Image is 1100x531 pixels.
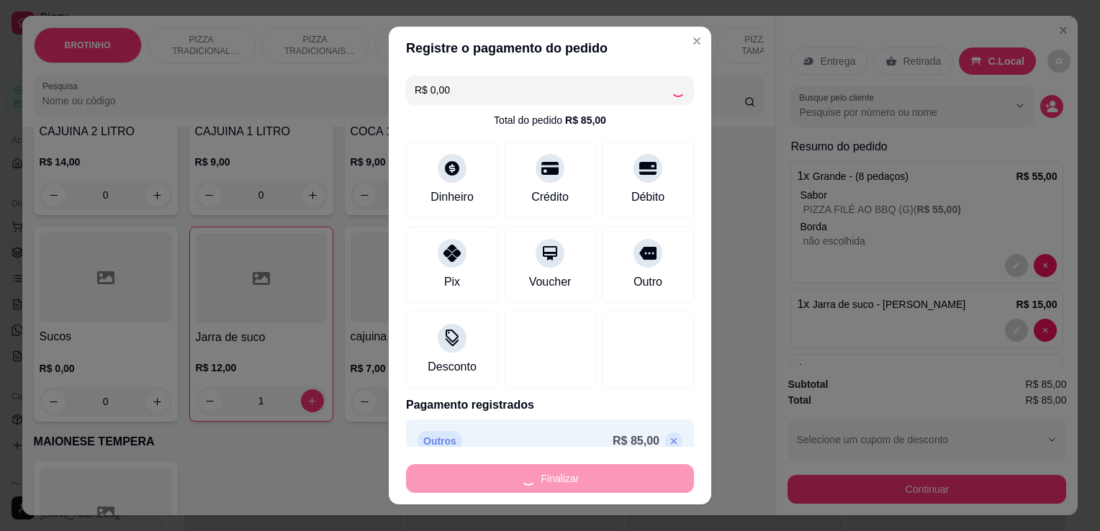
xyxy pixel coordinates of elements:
div: Total do pedido [494,113,606,127]
div: Loading [671,83,685,97]
input: Ex.: hambúrguer de cordeiro [415,76,671,104]
p: Pagamento registrados [406,396,694,414]
div: Desconto [428,358,477,376]
p: Outros [418,431,462,451]
div: Pix [444,273,460,291]
div: Crédito [531,189,569,206]
header: Registre o pagamento do pedido [389,27,711,70]
p: R$ 85,00 [613,432,659,450]
div: Dinheiro [430,189,474,206]
div: Outro [634,273,662,291]
div: R$ 85,00 [565,113,606,127]
button: Close [685,29,708,53]
div: Voucher [529,273,572,291]
div: Débito [631,189,664,206]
